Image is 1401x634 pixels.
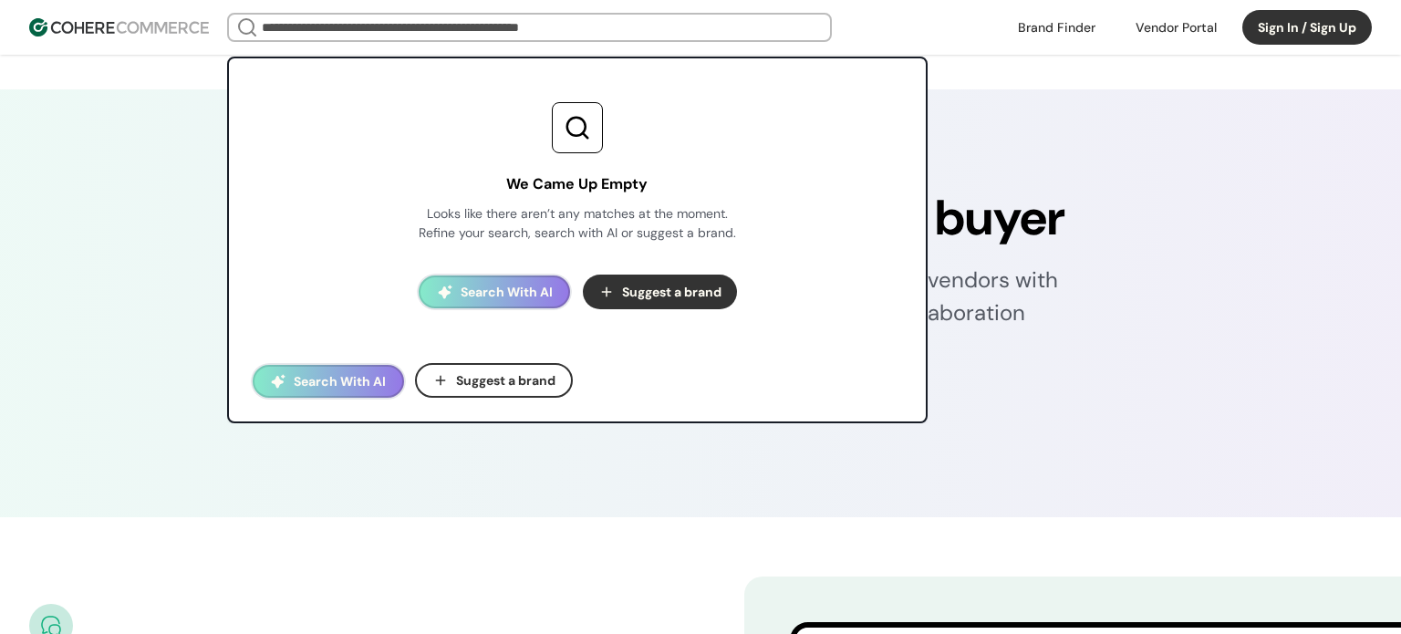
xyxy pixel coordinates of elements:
button: Sign In / Sign Up [1242,10,1372,45]
button: Suggest a brand [583,275,737,309]
button: Search With AI [253,365,404,398]
div: Looks like there aren’t any matches at the moment. Refine your search, search with AI or suggest ... [417,204,738,243]
div: Your AI-powered assistant buyer [337,181,1064,255]
img: Cohere Logo [29,18,209,36]
div: We Came Up Empty [506,173,648,195]
button: Suggest a brand [415,363,573,398]
button: Search With AI [419,275,570,308]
